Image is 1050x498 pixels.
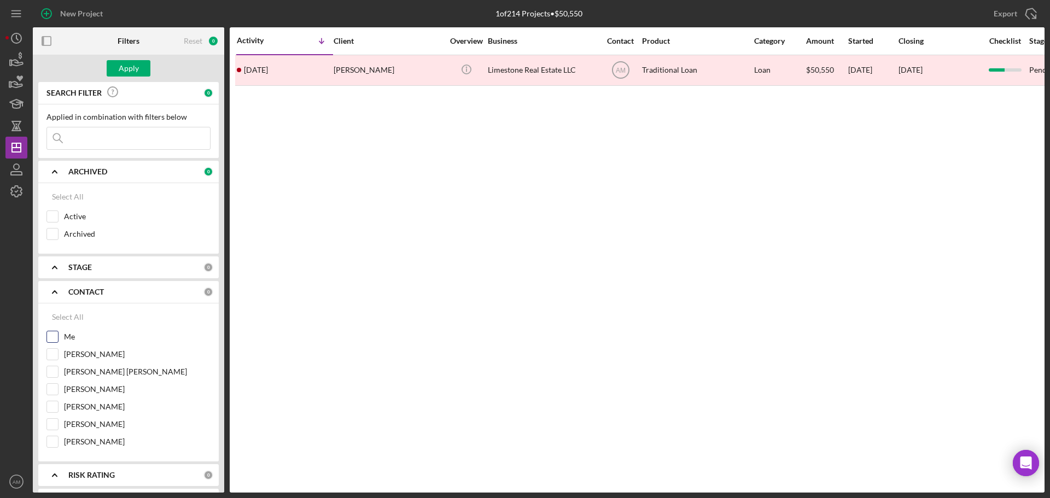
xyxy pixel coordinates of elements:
[13,479,20,485] text: AM
[64,229,211,239] label: Archived
[46,186,89,208] button: Select All
[982,37,1028,45] div: Checklist
[118,37,139,45] b: Filters
[46,113,211,121] div: Applied in combination with filters below
[64,331,211,342] label: Me
[1013,450,1039,476] div: Open Intercom Messenger
[64,419,211,430] label: [PERSON_NAME]
[334,56,443,85] div: [PERSON_NAME]
[5,471,27,493] button: AM
[203,88,213,98] div: 0
[754,37,805,45] div: Category
[68,263,92,272] b: STAGE
[334,37,443,45] div: Client
[33,3,114,25] button: New Project
[46,89,102,97] b: SEARCH FILTER
[244,66,268,74] time: 2025-07-18 19:16
[994,3,1017,25] div: Export
[46,306,89,328] button: Select All
[203,470,213,480] div: 0
[495,9,582,18] div: 1 of 214 Projects • $50,550
[68,288,104,296] b: CONTACT
[754,56,805,85] div: Loan
[208,36,219,46] div: 0
[64,211,211,222] label: Active
[64,384,211,395] label: [PERSON_NAME]
[642,56,751,85] div: Traditional Loan
[60,3,103,25] div: New Project
[848,37,897,45] div: Started
[616,67,626,74] text: AM
[899,37,981,45] div: Closing
[600,37,641,45] div: Contact
[488,37,597,45] div: Business
[68,471,115,479] b: RISK RATING
[806,56,847,85] div: $50,550
[184,37,202,45] div: Reset
[203,262,213,272] div: 0
[64,349,211,360] label: [PERSON_NAME]
[848,56,897,85] div: [DATE]
[237,36,285,45] div: Activity
[203,167,213,177] div: 0
[899,65,923,74] time: [DATE]
[983,3,1045,25] button: Export
[64,436,211,447] label: [PERSON_NAME]
[488,56,597,85] div: Limestone Real Estate LLC
[806,37,847,45] div: Amount
[203,287,213,297] div: 0
[642,37,751,45] div: Product
[446,37,487,45] div: Overview
[64,366,211,377] label: [PERSON_NAME] [PERSON_NAME]
[119,60,139,77] div: Apply
[52,186,84,208] div: Select All
[68,167,107,176] b: ARCHIVED
[52,306,84,328] div: Select All
[107,60,150,77] button: Apply
[64,401,211,412] label: [PERSON_NAME]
